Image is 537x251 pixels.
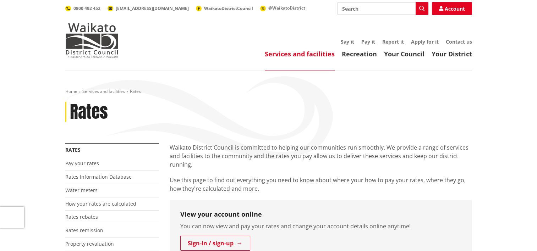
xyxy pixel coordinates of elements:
img: Waikato District Council - Te Kaunihera aa Takiwaa o Waikato [65,23,119,58]
a: Water meters [65,187,98,194]
h1: Rates [70,102,108,122]
h3: View your account online [180,211,461,218]
a: Your Council [384,50,424,58]
span: [EMAIL_ADDRESS][DOMAIN_NAME] [116,5,189,11]
a: 0800 492 452 [65,5,100,11]
input: Search input [338,2,428,15]
a: [EMAIL_ADDRESS][DOMAIN_NAME] [108,5,189,11]
a: How your rates are calculated [65,200,136,207]
a: Contact us [446,38,472,45]
a: Rates Information Database [65,173,132,180]
p: Waikato District Council is committed to helping our communities run smoothly. We provide a range... [170,143,472,169]
a: Services and facilities [82,88,125,94]
a: WaikatoDistrictCouncil [196,5,253,11]
a: Pay your rates [65,160,99,167]
a: Report it [382,38,404,45]
a: Recreation [342,50,377,58]
span: WaikatoDistrictCouncil [204,5,253,11]
nav: breadcrumb [65,89,472,95]
span: Rates [130,88,141,94]
a: Pay it [361,38,375,45]
a: Home [65,88,77,94]
span: 0800 492 452 [73,5,100,11]
a: Rates remission [65,227,103,234]
p: Use this page to find out everything you need to know about where your how to pay your rates, whe... [170,176,472,193]
p: You can now view and pay your rates and change your account details online anytime! [180,222,461,230]
a: Property revaluation [65,240,114,247]
a: Apply for it [411,38,439,45]
a: @WaikatoDistrict [260,5,305,11]
a: Rates [65,146,81,153]
a: Services and facilities [265,50,335,58]
span: @WaikatoDistrict [268,5,305,11]
a: Say it [341,38,354,45]
a: Account [432,2,472,15]
a: Sign-in / sign-up [180,236,250,251]
a: Rates rebates [65,213,98,220]
a: Your District [432,50,472,58]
